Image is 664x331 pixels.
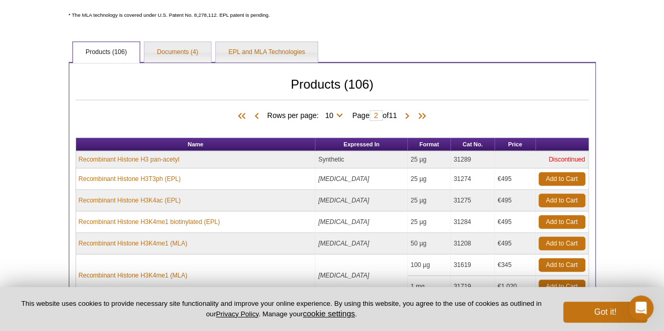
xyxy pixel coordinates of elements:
i: [MEDICAL_DATA] [318,272,369,279]
td: €495 [495,190,536,211]
a: Add to Cart [539,280,585,293]
a: Recombinant Histone H3T3ph (EPL) [79,174,181,184]
a: Recombinant Histone H3K4me1 (MLA) [79,271,187,280]
td: Discontinued [495,151,588,168]
span: Next Page [402,111,413,122]
td: €495 [495,211,536,233]
td: 100 µg [408,254,451,276]
td: €495 [495,168,536,190]
span: Previous Page [251,111,262,122]
a: Add to Cart [539,215,585,229]
h2: Products (106) [76,80,589,100]
span: First Page [236,111,251,122]
span: 11 [388,111,397,120]
td: 31275 [451,190,495,211]
th: Price [495,138,536,151]
span: * The MLA technology is covered under U.S. Patent No. 8,278,112. EPL patent is pending. [69,12,270,18]
span: Page of [347,110,402,121]
span: Last Page [413,111,428,122]
td: 25 µg [408,190,451,211]
th: Cat No. [451,138,495,151]
a: Recombinant Histone H3K4ac (EPL) [79,196,181,205]
a: Documents (4) [144,42,211,63]
a: Recombinant Histone H3K4me1 biotinylated (EPL) [79,217,220,227]
td: 31719 [451,276,495,297]
a: Recombinant Histone H3 pan-acetyl [79,155,180,164]
i: [MEDICAL_DATA] [318,175,369,183]
a: Add to Cart [539,172,585,186]
iframe: Intercom live chat [628,295,654,321]
td: 31274 [451,168,495,190]
td: 31289 [451,151,495,168]
i: [MEDICAL_DATA] [318,218,369,226]
td: €1,020 [495,276,536,297]
td: 25 µg [408,168,451,190]
a: Add to Cart [539,237,585,250]
th: Format [408,138,451,151]
button: cookie settings [303,309,355,318]
i: [MEDICAL_DATA] [318,240,369,247]
th: Name [76,138,316,151]
td: 50 µg [408,233,451,254]
a: Add to Cart [539,258,585,272]
td: 31619 [451,254,495,276]
td: €495 [495,233,536,254]
td: Synthetic [315,151,408,168]
th: Expressed In [315,138,408,151]
a: Privacy Policy [216,310,258,318]
a: Products (106) [73,42,140,63]
td: €345 [495,254,536,276]
i: [MEDICAL_DATA] [318,197,369,204]
p: This website uses cookies to provide necessary site functionality and improve your online experie... [17,299,546,319]
a: EPL and MLA Technologies [216,42,318,63]
td: 1 mg [408,276,451,297]
a: Recombinant Histone H3K4me1 (MLA) [79,239,187,248]
button: Got it! [563,302,647,323]
a: Add to Cart [539,194,585,207]
td: 25 µg [408,151,451,168]
td: 31208 [451,233,495,254]
td: 25 µg [408,211,451,233]
span: Rows per page: [267,110,347,120]
td: 31284 [451,211,495,233]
